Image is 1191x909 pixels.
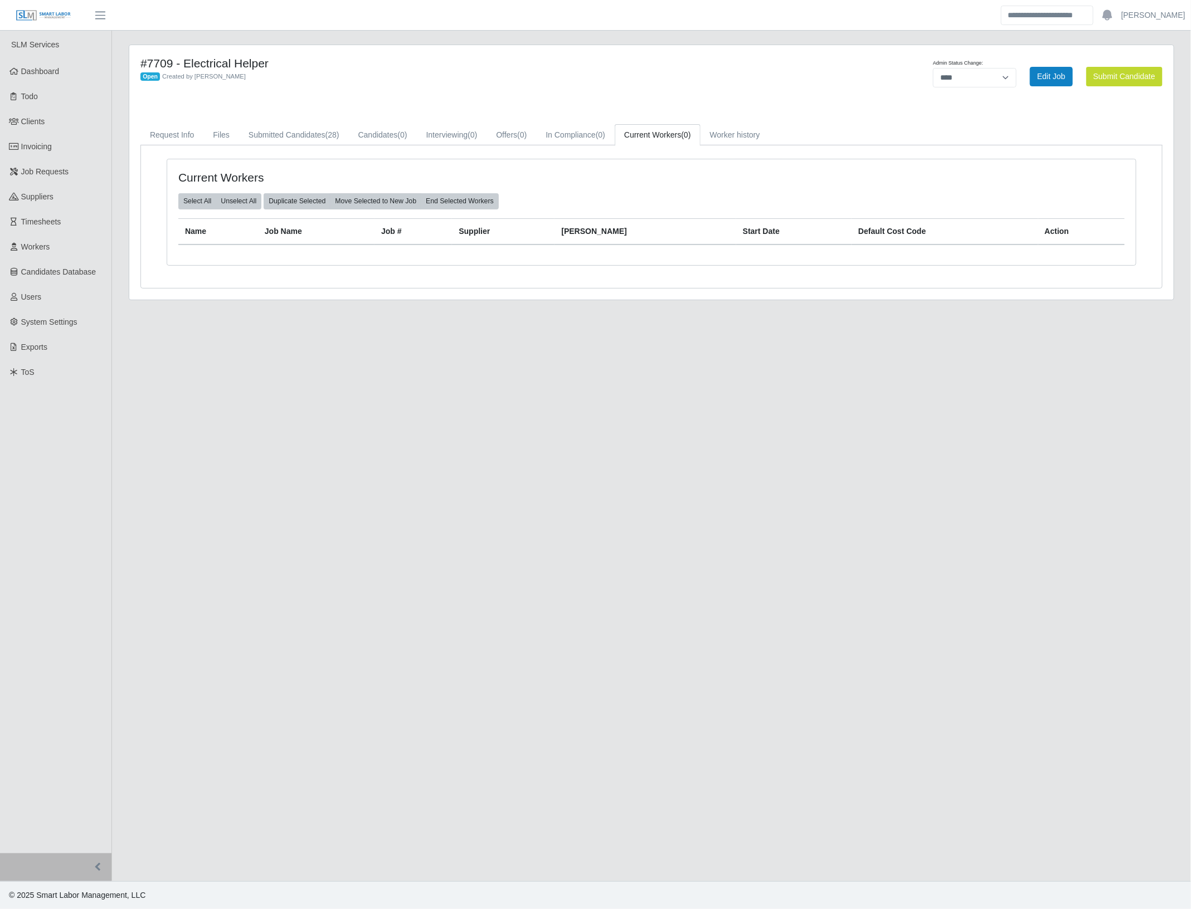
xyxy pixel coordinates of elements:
button: Unselect All [216,193,261,209]
span: Exports [21,343,47,351]
span: (28) [325,130,339,139]
div: bulk actions [264,193,499,209]
div: bulk actions [178,193,261,209]
th: Action [1038,218,1125,245]
span: Workers [21,242,50,251]
span: Timesheets [21,217,61,226]
th: Job # [375,218,452,245]
span: ToS [21,368,35,377]
a: [PERSON_NAME] [1121,9,1185,21]
span: Open [140,72,160,81]
a: Worker history [701,124,770,146]
span: Clients [21,117,45,126]
a: Candidates [349,124,417,146]
a: In Compliance [536,124,615,146]
img: SLM Logo [16,9,71,22]
button: Select All [178,193,216,209]
span: (0) [596,130,605,139]
span: (0) [681,130,691,139]
span: (0) [397,130,407,139]
th: Default Cost Code [852,218,1038,245]
button: End Selected Workers [421,193,499,209]
a: Submitted Candidates [239,124,349,146]
button: Move Selected to New Job [330,193,421,209]
th: [PERSON_NAME] [555,218,736,245]
span: Candidates Database [21,267,96,276]
span: Suppliers [21,192,54,201]
th: Name [178,218,258,245]
a: Files [203,124,239,146]
button: Duplicate Selected [264,193,330,209]
th: Job Name [258,218,375,245]
a: Request Info [140,124,203,146]
span: (0) [517,130,527,139]
h4: #7709 - Electrical Helper [140,56,730,70]
span: © 2025 Smart Labor Management, LLC [9,891,145,900]
span: Todo [21,92,38,101]
span: Job Requests [21,167,69,176]
label: Admin Status Change: [933,60,983,67]
a: Interviewing [417,124,487,146]
button: Submit Candidate [1086,67,1163,86]
span: System Settings [21,317,77,326]
span: Created by [PERSON_NAME] [162,73,246,80]
a: Edit Job [1030,67,1073,86]
a: Offers [487,124,536,146]
th: Start Date [736,218,852,245]
input: Search [1001,6,1093,25]
a: Current Workers [615,124,701,146]
span: (0) [468,130,477,139]
span: SLM Services [11,40,59,49]
span: Invoicing [21,142,52,151]
h4: Current Workers [178,170,563,184]
span: Users [21,292,42,301]
span: Dashboard [21,67,60,76]
th: Supplier [452,218,555,245]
